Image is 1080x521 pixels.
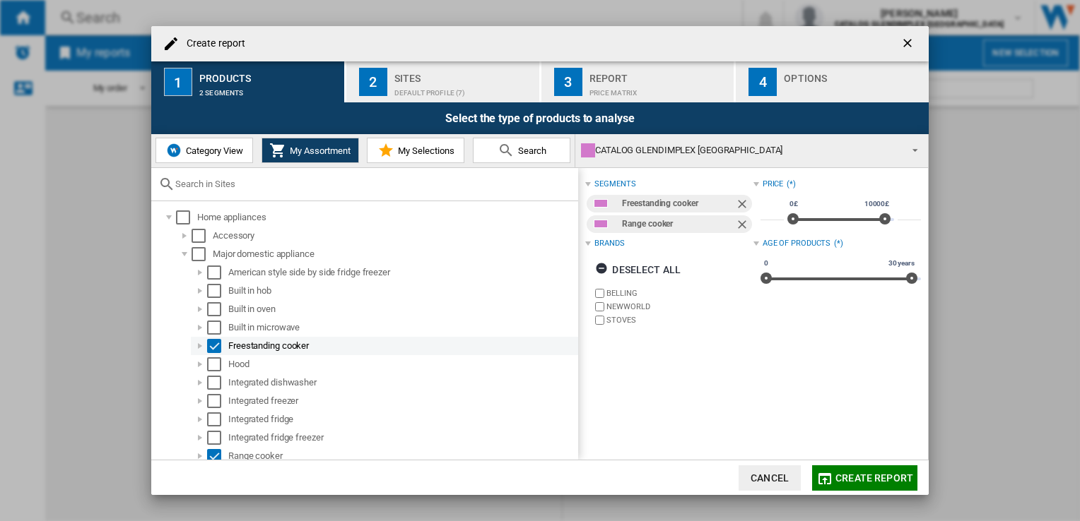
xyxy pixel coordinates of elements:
button: 3 Report Price Matrix [541,61,736,102]
md-checkbox: Select [176,210,197,224]
img: wiser-icon-blue.png [165,142,182,159]
div: Brands [594,238,624,249]
button: My Selections [367,138,464,163]
div: segments [594,179,635,190]
button: Category View [155,138,253,163]
div: Range cooker [228,449,576,463]
div: Freestanding cooker [622,195,734,212]
ng-md-icon: Remove [735,197,752,214]
md-checkbox: Select [207,321,228,335]
button: 4 Options [736,61,929,102]
input: brand.name [595,316,604,325]
ng-md-icon: getI18NText('BUTTONS.CLOSE_DIALOG') [900,36,917,53]
md-checkbox: Select [192,247,213,261]
span: Create report [835,472,913,484]
div: Report [589,67,729,82]
label: NEWWORLD [606,301,753,312]
div: 3 [554,68,582,96]
div: 4 [749,68,777,96]
label: BELLING [606,288,753,299]
ng-md-icon: Remove [735,217,752,234]
md-checkbox: Select [207,339,228,353]
div: Deselect all [595,257,681,282]
button: Search [473,138,570,163]
div: Built in hob [228,284,576,298]
div: 1 [164,68,192,96]
div: Integrated dishwasher [228,376,576,390]
md-checkbox: Select [207,357,228,371]
div: Sites [394,67,534,82]
div: Default profile (7) [394,82,534,97]
div: Integrated fridge freezer [228,431,576,445]
md-checkbox: Select [207,376,228,390]
div: Options [784,67,923,82]
md-checkbox: Select [207,394,228,408]
div: Price Matrix [589,82,729,97]
span: My Assortment [286,145,351,156]
md-checkbox: Select [207,412,228,426]
span: 10000£ [862,198,891,210]
div: Accessory [213,229,576,243]
input: Search in Sites [175,179,571,189]
input: brand.name [595,302,604,311]
div: Home appliances [197,210,576,224]
div: Major domestic appliance [213,247,576,261]
h4: Create report [180,37,245,51]
span: My Selections [394,145,454,156]
md-checkbox: Select [207,302,228,316]
md-checkbox: Select [207,265,228,280]
div: Hood [228,357,576,371]
div: Range cooker [622,215,734,233]
span: 30 years [886,258,917,269]
button: Deselect all [591,257,685,282]
button: Cancel [739,465,801,491]
div: Built in oven [228,302,576,316]
div: Products [199,67,339,82]
div: Select the type of products to analyse [151,102,929,134]
span: 0 [762,258,770,269]
md-checkbox: Select [207,449,228,463]
div: Built in microwave [228,321,576,335]
div: Freestanding cooker [228,339,576,353]
div: American style side by side fridge freezer [228,265,576,280]
md-checkbox: Select [207,431,228,445]
md-checkbox: Select [192,229,213,243]
label: STOVES [606,315,753,325]
div: 2 segments [199,82,339,97]
div: Price [763,179,784,190]
span: 0£ [787,198,800,210]
input: brand.name [595,289,604,298]
div: 2 [359,68,387,96]
span: Category View [182,145,243,156]
div: Integrated freezer [228,394,576,408]
button: 1 Products 2 segments [151,61,346,102]
button: My Assortment [262,138,359,163]
button: 2 Sites Default profile (7) [346,61,541,102]
button: Create report [812,465,917,491]
div: Integrated fridge [228,412,576,426]
span: Search [515,145,546,156]
div: Age of products [763,238,831,249]
md-checkbox: Select [207,284,228,298]
button: getI18NText('BUTTONS.CLOSE_DIALOG') [895,30,923,58]
div: CATALOG GLENDIMPLEX [GEOGRAPHIC_DATA] [581,140,900,160]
